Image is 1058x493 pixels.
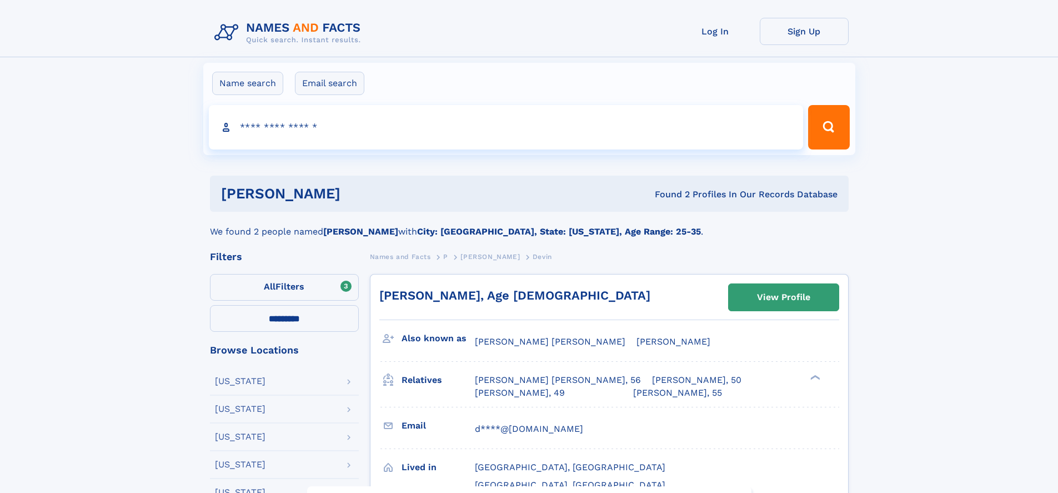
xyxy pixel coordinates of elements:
[210,252,359,262] div: Filters
[757,285,810,310] div: View Profile
[215,405,265,414] div: [US_STATE]
[215,377,265,386] div: [US_STATE]
[370,250,431,263] a: Names and Facts
[295,72,364,95] label: Email search
[671,18,760,45] a: Log In
[379,288,650,302] a: [PERSON_NAME], Age [DEMOGRAPHIC_DATA]
[210,274,359,301] label: Filters
[475,480,665,490] span: [GEOGRAPHIC_DATA], [GEOGRAPHIC_DATA]
[498,188,838,201] div: Found 2 Profiles In Our Records Database
[443,250,448,263] a: P
[402,458,475,477] h3: Lived in
[210,212,849,238] div: We found 2 people named with .
[633,387,722,399] a: [PERSON_NAME], 55
[221,187,498,201] h1: [PERSON_NAME]
[215,460,265,469] div: [US_STATE]
[533,253,552,261] span: Devin
[264,281,275,292] span: All
[417,226,701,237] b: City: [GEOGRAPHIC_DATA], State: [US_STATE], Age Range: 25-35
[808,374,821,381] div: ❯
[460,250,520,263] a: [PERSON_NAME]
[652,374,741,386] a: [PERSON_NAME], 50
[729,284,839,311] a: View Profile
[323,226,398,237] b: [PERSON_NAME]
[475,336,625,347] span: [PERSON_NAME] [PERSON_NAME]
[475,387,565,399] a: [PERSON_NAME], 49
[760,18,849,45] a: Sign Up
[475,374,641,386] a: [PERSON_NAME] [PERSON_NAME], 56
[475,462,665,472] span: [GEOGRAPHIC_DATA], [GEOGRAPHIC_DATA]
[443,253,448,261] span: P
[808,105,849,150] button: Search Button
[210,18,370,48] img: Logo Names and Facts
[209,105,804,150] input: search input
[212,72,283,95] label: Name search
[636,336,710,347] span: [PERSON_NAME]
[402,416,475,435] h3: Email
[215,432,265,441] div: [US_STATE]
[210,345,359,355] div: Browse Locations
[402,329,475,348] h3: Also known as
[402,371,475,390] h3: Relatives
[460,253,520,261] span: [PERSON_NAME]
